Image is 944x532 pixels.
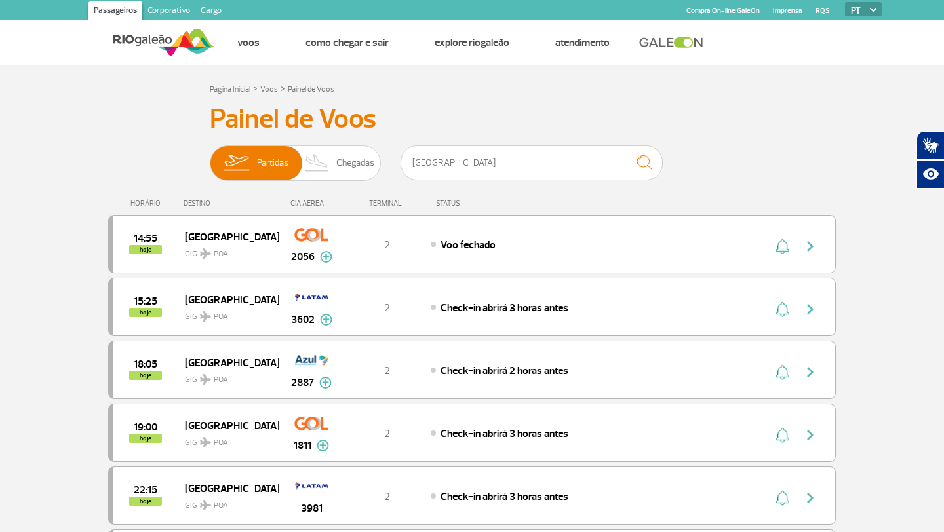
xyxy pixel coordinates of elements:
span: [GEOGRAPHIC_DATA] [185,291,269,308]
span: POA [214,374,228,386]
span: [GEOGRAPHIC_DATA] [185,417,269,434]
img: seta-direita-painel-voo.svg [802,427,818,443]
a: Explore RIOgaleão [435,36,509,49]
button: Abrir recursos assistivos. [916,160,944,189]
span: hoje [129,434,162,443]
img: sino-painel-voo.svg [776,490,789,506]
a: > [281,81,285,96]
div: STATUS [429,199,536,208]
span: Check-in abrirá 3 horas antes [441,427,568,440]
span: 3602 [291,312,315,328]
span: 2025-09-30 14:55:00 [134,234,157,243]
span: hoje [129,245,162,254]
span: Chegadas [336,146,374,180]
span: 2 [384,427,390,440]
img: mais-info-painel-voo.svg [320,251,332,263]
img: mais-info-painel-voo.svg [320,314,332,326]
span: POA [214,437,228,449]
span: 2025-09-30 19:00:00 [134,423,157,432]
span: [GEOGRAPHIC_DATA] [185,354,269,371]
span: GIG [185,241,269,260]
img: sino-painel-voo.svg [776,301,789,317]
span: Check-in abrirá 3 horas antes [441,301,568,314]
img: sino-painel-voo.svg [776,238,789,254]
img: destiny_airplane.svg [200,500,211,510]
a: Passageiros [88,1,142,22]
span: 2025-09-30 15:25:00 [134,297,157,306]
a: Atendimento [555,36,610,49]
a: Painel de Voos [288,85,334,94]
span: hoje [129,497,162,506]
span: 2025-09-30 18:05:00 [134,360,157,369]
span: POA [214,311,228,323]
a: Cargo [195,1,227,22]
span: 2025-09-30 22:15:00 [134,485,157,495]
span: GIG [185,367,269,386]
span: hoje [129,308,162,317]
a: Voos [237,36,260,49]
div: HORÁRIO [112,199,184,208]
span: 3981 [301,501,323,516]
span: POA [214,500,228,512]
img: seta-direita-painel-voo.svg [802,364,818,380]
span: 2 [384,301,390,314]
img: slider-desembarque [298,146,336,180]
button: Abrir tradutor de língua de sinais. [916,131,944,160]
a: Imprensa [773,7,802,15]
span: 2887 [291,375,314,390]
img: seta-direita-painel-voo.svg [802,238,818,254]
h3: Painel de Voos [210,103,734,136]
input: Voo, cidade ou cia aérea [401,145,663,180]
img: destiny_airplane.svg [200,374,211,385]
img: destiny_airplane.svg [200,437,211,447]
img: seta-direita-painel-voo.svg [802,490,818,506]
div: CIA AÉREA [279,199,344,208]
span: Check-in abrirá 3 horas antes [441,490,568,503]
div: TERMINAL [344,199,429,208]
a: Voos [260,85,278,94]
span: hoje [129,371,162,380]
span: 2 [384,490,390,503]
a: Corporativo [142,1,195,22]
span: Partidas [257,146,288,180]
a: RQS [816,7,830,15]
div: DESTINO [184,199,279,208]
span: GIG [185,430,269,449]
img: seta-direita-painel-voo.svg [802,301,818,317]
a: Página Inicial [210,85,250,94]
a: Compra On-line GaleOn [686,7,760,15]
img: slider-embarque [216,146,257,180]
a: > [253,81,258,96]
span: Voo fechado [441,238,496,252]
span: Check-in abrirá 2 horas antes [441,364,568,377]
div: Plugin de acessibilidade da Hand Talk. [916,131,944,189]
span: [GEOGRAPHIC_DATA] [185,228,269,245]
img: sino-painel-voo.svg [776,427,789,443]
span: 1811 [294,438,311,453]
a: Como chegar e sair [305,36,389,49]
img: sino-painel-voo.svg [776,364,789,380]
span: GIG [185,304,269,323]
img: destiny_airplane.svg [200,311,211,322]
img: mais-info-painel-voo.svg [317,440,329,451]
span: 2 [384,238,390,252]
span: 2056 [291,249,315,265]
img: destiny_airplane.svg [200,248,211,259]
span: [GEOGRAPHIC_DATA] [185,480,269,497]
span: 2 [384,364,390,377]
span: POA [214,248,228,260]
span: GIG [185,493,269,512]
img: mais-info-painel-voo.svg [319,377,332,389]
